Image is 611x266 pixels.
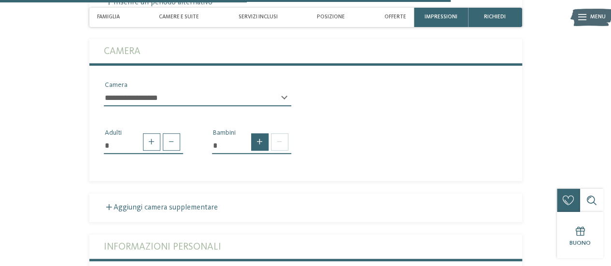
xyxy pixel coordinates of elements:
span: richiedi [484,14,506,20]
span: Servizi inclusi [239,14,278,20]
label: Camera [104,39,508,63]
a: Buono [557,212,603,258]
span: Offerte [384,14,406,20]
span: Camere e Suite [159,14,199,20]
span: Impressioni [425,14,457,20]
label: Informazioni personali [104,235,508,259]
span: Famiglia [97,14,120,20]
span: Buono [569,240,591,246]
label: Aggiungi camera supplementare [104,204,218,211]
span: Posizione [317,14,345,20]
